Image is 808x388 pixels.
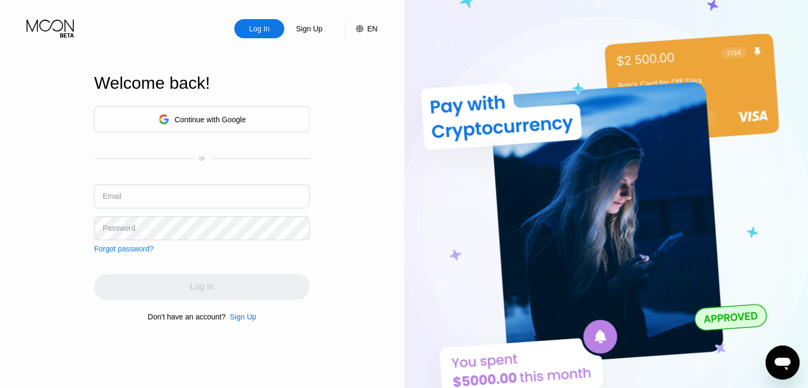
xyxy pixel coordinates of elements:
div: EN [345,19,377,38]
div: EN [367,24,377,33]
div: Forgot password? [94,244,154,253]
div: Email [103,192,121,200]
div: Password [103,224,135,232]
div: Continue with Google [94,106,310,132]
iframe: Bouton de lancement de la fenêtre de messagerie [766,345,800,379]
div: Sign Up [284,19,334,38]
div: Sign Up [295,23,324,34]
div: Sign Up [230,313,257,321]
div: or [199,155,205,162]
div: Sign Up [226,313,257,321]
div: Continue with Google [175,115,246,124]
div: Welcome back! [94,73,310,93]
div: Log In [248,23,271,34]
div: Log In [234,19,284,38]
div: Don't have an account? [148,313,226,321]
